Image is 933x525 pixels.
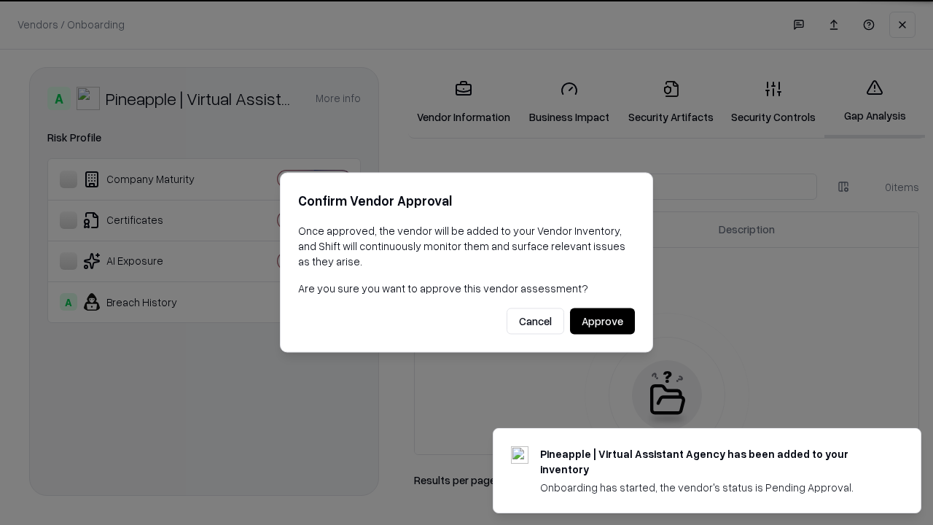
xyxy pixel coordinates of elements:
button: Approve [570,308,635,335]
div: Onboarding has started, the vendor's status is Pending Approval. [540,480,886,495]
img: trypineapple.com [511,446,528,464]
button: Cancel [507,308,564,335]
h2: Confirm Vendor Approval [298,190,635,211]
p: Are you sure you want to approve this vendor assessment? [298,281,635,296]
div: Pineapple | Virtual Assistant Agency has been added to your inventory [540,446,886,477]
p: Once approved, the vendor will be added to your Vendor Inventory, and Shift will continuously mon... [298,223,635,269]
